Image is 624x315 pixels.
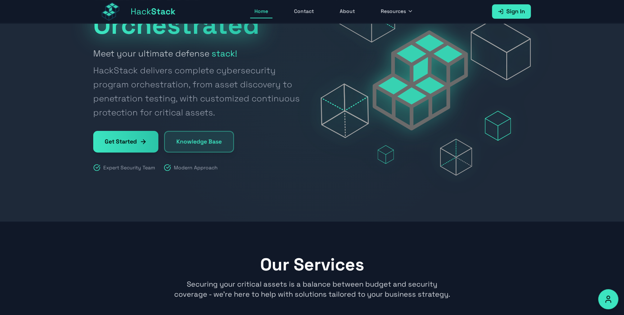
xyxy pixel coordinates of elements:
[212,48,237,59] strong: stack!
[93,8,259,41] span: Orchestrated
[93,164,155,171] div: Expert Security Team
[93,256,531,273] h2: Our Services
[598,289,618,309] button: Accessibility Options
[93,63,303,119] span: HackStack delivers complete cybersecurity program orchestration, from asset discovery to penetrat...
[250,5,272,18] a: Home
[93,46,303,119] h2: Meet your ultimate defense
[492,4,531,19] a: Sign In
[164,164,218,171] div: Modern Approach
[174,279,450,299] p: Securing your critical assets is a balance between budget and security coverage - we're here to h...
[164,131,234,152] a: Knowledge Base
[131,6,176,17] span: Hack
[290,5,318,18] a: Contact
[93,131,158,152] a: Get Started
[151,6,176,17] span: Stack
[376,5,417,18] button: Resources
[335,5,359,18] a: About
[381,8,406,15] span: Resources
[506,7,525,16] span: Sign In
